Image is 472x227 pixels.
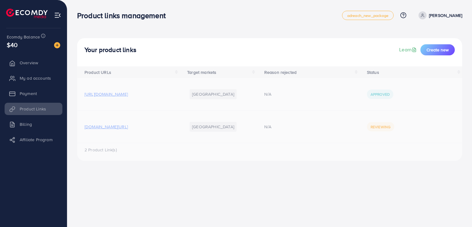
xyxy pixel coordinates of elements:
img: image [54,42,60,48]
a: [PERSON_NAME] [416,11,462,19]
a: adreach_new_package [342,11,394,20]
img: logo [6,9,48,18]
span: Create new [427,47,449,53]
span: $40 [7,40,18,49]
button: Create new [420,44,455,55]
a: Learn [399,46,418,53]
h3: Product links management [77,11,171,20]
span: Ecomdy Balance [7,34,40,40]
p: [PERSON_NAME] [429,12,462,19]
img: menu [54,12,61,19]
span: adreach_new_package [347,14,388,18]
h4: Your product links [85,46,136,54]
